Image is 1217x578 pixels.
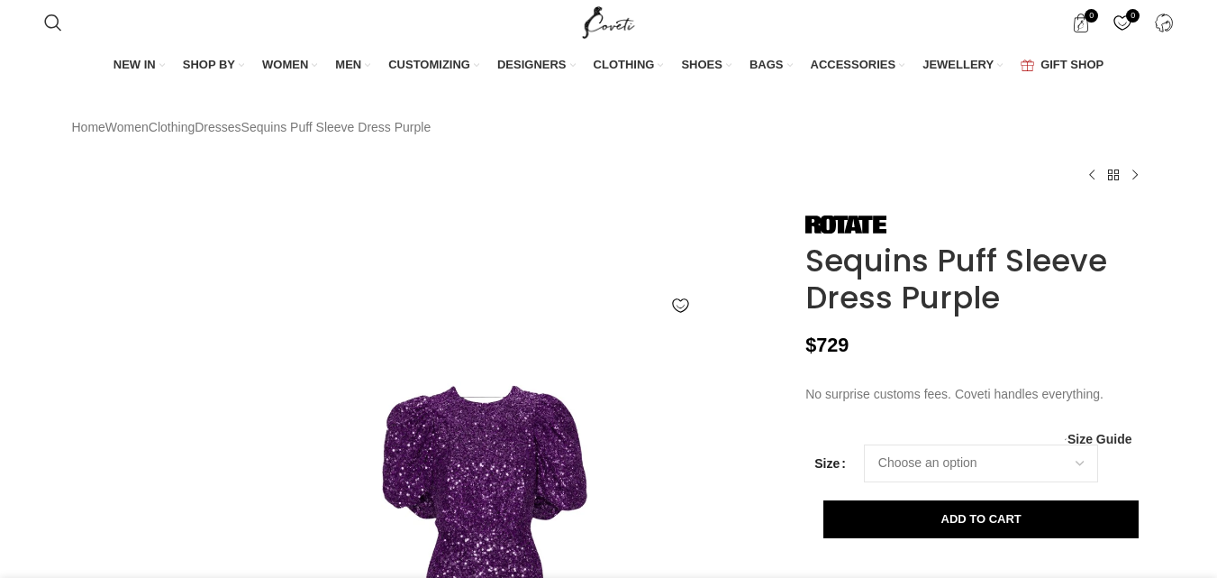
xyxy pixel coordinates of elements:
[68,440,177,546] img: Rotate Birger Christensen dress
[1021,60,1034,71] img: GiftBag
[35,5,71,41] a: Search
[805,334,849,356] bdi: 729
[1040,57,1103,73] span: GIFT SHOP
[241,117,431,137] span: Sequins Puff Sleeve Dress Purple
[72,117,105,137] a: Home
[681,57,722,73] span: SHOES
[1103,5,1140,41] a: 0
[805,216,886,234] img: Rotate Birger Christensen
[497,57,567,73] span: DESIGNERS
[594,57,655,73] span: CLOTHING
[1124,164,1146,186] a: Next product
[1085,9,1098,23] span: 0
[183,57,235,73] span: SHOP BY
[195,117,241,137] a: Dresses
[594,47,664,85] a: CLOTHING
[811,47,905,85] a: ACCESSORIES
[1126,9,1140,23] span: 0
[35,47,1182,85] div: Main navigation
[497,47,576,85] a: DESIGNERS
[262,47,317,85] a: WOMEN
[388,57,470,73] span: CUSTOMIZING
[805,243,1145,317] h1: Sequins Puff Sleeve Dress Purple
[183,47,244,85] a: SHOP BY
[1081,164,1103,186] a: Previous product
[1021,47,1103,85] a: GIFT SHOP
[922,47,1003,85] a: JEWELLERY
[749,57,784,73] span: BAGS
[149,117,195,137] a: Clothing
[388,47,479,85] a: CUSTOMIZING
[805,334,816,356] span: $
[922,57,994,73] span: JEWELLERY
[72,117,431,137] nav: Breadcrumb
[114,47,165,85] a: NEW IN
[335,47,370,85] a: MEN
[262,57,308,73] span: WOMEN
[805,384,1145,404] p: No surprise customs fees. Coveti handles everything.
[68,326,177,431] img: Rotate Birger Christensen Sequins Puff Sleeve Dress Purple45963 nobg
[1103,5,1140,41] div: My Wishlist
[814,454,846,473] label: Size
[823,500,1139,538] button: Add to cart
[335,57,361,73] span: MEN
[681,47,731,85] a: SHOES
[105,117,149,137] a: Women
[578,14,639,29] a: Site logo
[749,47,793,85] a: BAGS
[811,57,896,73] span: ACCESSORIES
[1062,5,1099,41] a: 0
[114,57,156,73] span: NEW IN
